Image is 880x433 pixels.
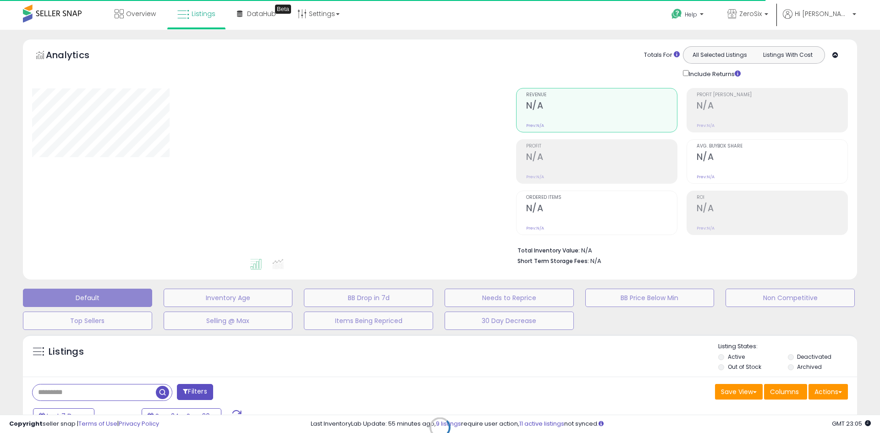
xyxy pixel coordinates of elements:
[23,312,152,330] button: Top Sellers
[697,152,847,164] h2: N/A
[526,123,544,128] small: Prev: N/A
[590,257,601,265] span: N/A
[9,420,159,428] div: seller snap | |
[671,8,682,20] i: Get Help
[697,203,847,215] h2: N/A
[526,195,677,200] span: Ordered Items
[23,289,152,307] button: Default
[753,49,822,61] button: Listings With Cost
[726,289,855,307] button: Non Competitive
[697,93,847,98] span: Profit [PERSON_NAME]
[526,225,544,231] small: Prev: N/A
[585,289,715,307] button: BB Price Below Min
[739,9,762,18] span: ZeroSix
[247,9,276,18] span: DataHub
[644,51,680,60] div: Totals For
[526,152,677,164] h2: N/A
[685,11,697,18] span: Help
[517,257,589,265] b: Short Term Storage Fees:
[164,312,293,330] button: Selling @ Max
[697,225,715,231] small: Prev: N/A
[9,419,43,428] strong: Copyright
[783,9,856,30] a: Hi [PERSON_NAME]
[275,5,291,14] div: Tooltip anchor
[664,1,713,30] a: Help
[304,312,433,330] button: Items Being Repriced
[445,312,574,330] button: 30 Day Decrease
[192,9,215,18] span: Listings
[686,49,754,61] button: All Selected Listings
[526,174,544,180] small: Prev: N/A
[526,100,677,113] h2: N/A
[517,247,580,254] b: Total Inventory Value:
[697,123,715,128] small: Prev: N/A
[526,93,677,98] span: Revenue
[445,289,574,307] button: Needs to Reprice
[697,100,847,113] h2: N/A
[697,195,847,200] span: ROI
[795,9,850,18] span: Hi [PERSON_NAME]
[46,49,107,64] h5: Analytics
[697,174,715,180] small: Prev: N/A
[126,9,156,18] span: Overview
[517,244,841,255] li: N/A
[164,289,293,307] button: Inventory Age
[697,144,847,149] span: Avg. Buybox Share
[526,203,677,215] h2: N/A
[676,68,752,79] div: Include Returns
[304,289,433,307] button: BB Drop in 7d
[526,144,677,149] span: Profit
